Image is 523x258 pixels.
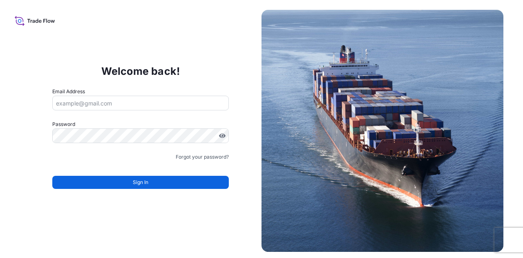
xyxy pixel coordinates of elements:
[176,153,229,161] a: Forgot your password?
[219,132,226,139] button: Show password
[261,10,503,252] img: Ship illustration
[133,178,148,186] span: Sign In
[52,176,229,189] button: Sign In
[52,96,229,110] input: example@gmail.com
[52,120,229,128] label: Password
[101,65,180,78] p: Welcome back!
[52,87,85,96] label: Email Address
